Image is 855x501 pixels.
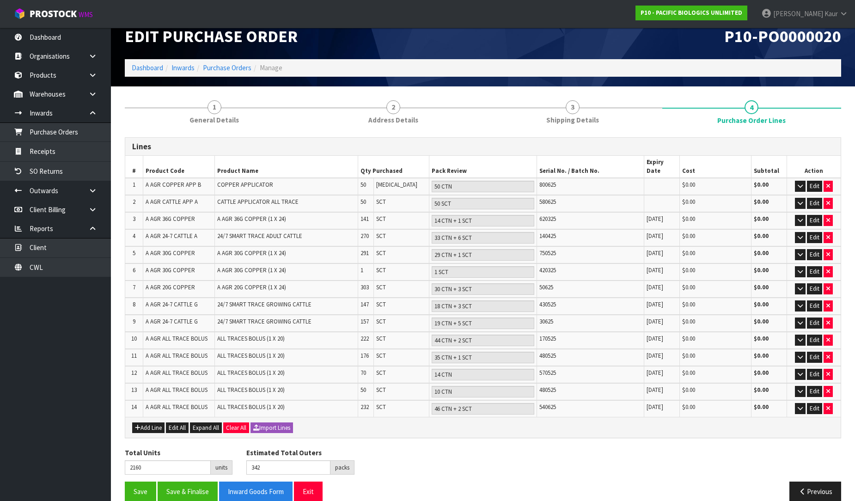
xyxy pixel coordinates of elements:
[724,26,841,47] span: P10-PO0000020
[635,6,747,20] a: P10 - PACIFIC BIOLOGICS UNLIMITED
[432,300,534,312] input: Pack Review
[171,63,195,72] a: Inwards
[217,318,311,325] span: 24/7 SMART TRACE GROWING CATTLE
[133,249,135,257] span: 5
[125,448,160,458] label: Total Units
[432,386,534,397] input: Pack Review
[647,283,663,291] span: [DATE]
[682,232,695,240] span: $0.00
[146,232,197,240] span: A AGR 24-7 CATTLE A
[146,181,201,189] span: A AGR COPPER APP B
[754,181,769,189] strong: $0.00
[546,115,599,125] span: Shipping Details
[432,352,534,363] input: Pack Review
[132,422,165,434] button: Add Line
[376,266,386,274] span: SCT
[824,9,838,18] span: Kaur
[358,156,429,178] th: Qty Purchased
[376,403,386,411] span: SCT
[360,266,363,274] span: 1
[376,198,386,206] span: SCT
[360,369,366,377] span: 70
[647,300,663,308] span: [DATE]
[539,266,556,274] span: 420325
[260,63,282,72] span: Manage
[131,403,137,411] span: 14
[539,352,556,360] span: 480525
[146,300,198,308] span: A AGR 24-7 CATTLE G
[146,249,195,257] span: A AGR 30G COPPER
[807,318,822,329] button: Edit
[189,115,239,125] span: General Details
[133,232,135,240] span: 4
[133,198,135,206] span: 2
[376,369,386,377] span: SCT
[432,403,534,415] input: Pack Review
[131,386,137,394] span: 13
[376,249,386,257] span: SCT
[146,318,198,325] span: A AGR 24-7 CATTLE G
[360,335,369,342] span: 222
[217,300,311,308] span: 24/7 SMART TRACE GROWING CATTLE
[807,249,822,260] button: Edit
[360,232,369,240] span: 270
[223,422,249,434] button: Clear All
[807,386,822,397] button: Edit
[539,181,556,189] span: 800625
[641,9,742,17] strong: P10 - PACIFIC BIOLOGICS UNLIMITED
[754,283,769,291] strong: $0.00
[754,352,769,360] strong: $0.00
[133,300,135,308] span: 8
[133,283,135,291] span: 7
[539,283,553,291] span: 50625
[647,386,663,394] span: [DATE]
[432,249,534,261] input: Pack Review
[133,181,135,189] span: 1
[432,369,534,380] input: Pack Review
[376,181,417,189] span: [MEDICAL_DATA]
[647,403,663,411] span: [DATE]
[30,8,77,20] span: ProStock
[807,369,822,380] button: Edit
[250,422,293,434] button: Import Lines
[807,300,822,312] button: Edit
[146,198,198,206] span: A AGR CATTLE APP A
[193,424,219,432] span: Expand All
[682,181,695,189] span: $0.00
[360,300,369,308] span: 147
[754,266,769,274] strong: $0.00
[217,232,302,240] span: 24/7 SMART TRACE ADULT CATTLE
[217,369,285,377] span: ALL TRACES BOLUS (1 X 20)
[217,335,285,342] span: ALL TRACES BOLUS (1 X 20)
[217,249,286,257] span: A AGR 30G COPPER (1 X 24)
[133,318,135,325] span: 9
[680,156,751,178] th: Cost
[368,115,418,125] span: Address Details
[146,386,208,394] span: A AGR ALL TRACE BOLUS
[745,100,758,114] span: 4
[146,215,195,223] span: A AGR 36G COPPER
[807,283,822,294] button: Edit
[647,232,663,240] span: [DATE]
[432,232,534,244] input: Pack Review
[214,156,358,178] th: Product Name
[125,156,143,178] th: #
[429,156,537,178] th: Pack Review
[787,156,841,178] th: Action
[376,232,386,240] span: SCT
[166,422,189,434] button: Edit All
[146,283,195,291] span: A AGR 20G COPPER
[717,116,786,125] span: Purchase Order Lines
[376,335,386,342] span: SCT
[647,352,663,360] span: [DATE]
[682,369,695,377] span: $0.00
[647,249,663,257] span: [DATE]
[217,283,286,291] span: A AGR 20G COPPER (1 X 24)
[539,335,556,342] span: 170525
[539,369,556,377] span: 570525
[246,460,330,475] input: Estimated Total Outers
[754,369,769,377] strong: $0.00
[330,460,354,475] div: packs
[360,352,369,360] span: 176
[208,100,221,114] span: 1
